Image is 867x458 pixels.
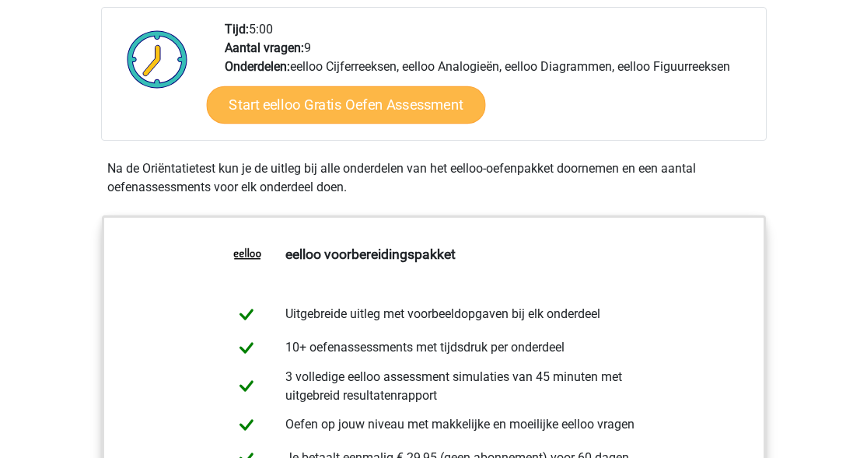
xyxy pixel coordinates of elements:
[225,40,304,55] b: Aantal vragen:
[101,159,767,197] div: Na de Oriëntatietest kun je de uitleg bij alle onderdelen van het eelloo-oefenpakket doornemen en...
[213,20,765,140] div: 5:00 9 eelloo Cijferreeksen, eelloo Analogieën, eelloo Diagrammen, eelloo Figuurreeksen
[225,22,249,37] b: Tijd:
[118,20,197,98] img: Klok
[206,86,485,124] a: Start eelloo Gratis Oefen Assessment
[225,59,290,74] b: Onderdelen:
